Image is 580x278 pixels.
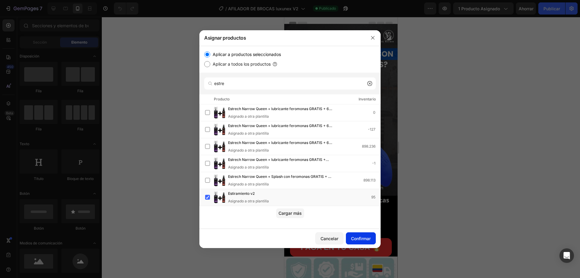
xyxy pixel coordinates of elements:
[228,123,332,134] font: Estrech Narrow Queen + lubricante feromonas GRATIS + 6 REGALOS CP2
[214,140,226,152] img: imagen del producto
[228,199,269,203] font: Asignado a otra plantilla
[228,157,329,168] font: Estrech Narrow Queen + lubricante feromonas GRATIS + DESCUENTO DEL 15%
[214,191,226,203] img: imagen del producto
[228,174,331,185] font: Estrech Narrow Queen + Splash con feromonas GRATIS + 6 REGALOS C1
[321,236,338,241] font: Cancelar
[228,131,269,136] font: Asignado a otra plantilla
[279,211,302,216] font: Cargar más
[213,61,271,67] font: Aplicar a todos los productos
[214,174,226,186] img: imagen del producto
[228,165,269,169] font: Asignado a otra plantilla
[214,157,226,169] img: imagen del producto
[346,232,376,244] button: Confirmar
[228,106,332,117] font: Estrech Narrow Queen + lubricante feromonas GRATIS + 6 REGALOS C4
[363,178,375,182] font: 898.113
[228,148,269,152] font: Asignado a otra plantilla
[228,140,332,151] font: Estrech Narrow Queen + lubricante feromonas GRATIS + 6 REGALOS OBSOLETO
[371,195,375,199] font: 95
[214,123,226,136] img: imagen del producto
[16,224,97,237] p: PAGA EN TU CASA 🔥
[559,248,574,263] div: Abrir Intercom Messenger
[204,77,376,90] input: Buscar productos
[228,182,269,186] font: Asignado a otra plantilla
[351,236,371,241] font: Confirmar
[276,208,304,218] button: Cargar más
[368,127,375,132] font: -127
[204,35,246,41] font: Asignar productos
[315,232,343,244] button: Cancelar
[214,97,230,101] font: Producto
[228,191,255,196] font: Estiramiento v2
[228,114,269,119] font: Asignado a otra plantilla
[214,106,226,119] img: imagen del producto
[362,144,375,149] font: 898.236
[6,221,107,240] button: <p>PAGA EN TU CASA 🔥</p>
[359,97,376,101] font: Inventario
[373,110,375,115] font: 0
[213,52,281,57] font: Aplicar a productos seleccionados
[372,161,375,165] font: -1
